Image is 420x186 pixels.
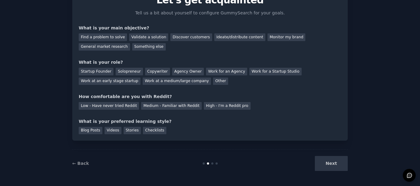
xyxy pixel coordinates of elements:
div: Medium - Familiar with Reddit [141,102,201,110]
div: General market research [79,43,130,51]
div: Blog Posts [79,127,102,135]
div: Work for an Agency [206,68,247,75]
div: What is your main objective? [79,25,341,31]
div: How comfortable are you with Reddit? [79,93,341,100]
div: Videos [105,127,121,135]
div: Solopreneur [116,68,143,75]
div: What is your preferred learning style? [79,118,341,125]
div: Low - Have never tried Reddit [79,102,139,110]
div: What is your role? [79,59,341,66]
div: Ideate/distribute content [214,33,265,41]
div: High - I'm a Reddit pro [204,102,251,110]
div: Work at an early stage startup [79,78,141,85]
div: Validate a solution [129,33,168,41]
div: Copywriter [145,68,170,75]
div: Monitor my brand [267,33,305,41]
a: ← Back [72,161,89,166]
div: Find a problem to solve [79,33,127,41]
div: Other [213,78,228,85]
div: Agency Owner [172,68,204,75]
div: Something else [132,43,166,51]
div: Stories [124,127,141,135]
div: Discover customers [170,33,212,41]
div: Work for a Startup Studio [249,68,301,75]
div: Work at a medium/large company [143,78,211,85]
p: Tell us a bit about yourself to configure GummySearch for your goals. [133,10,287,16]
div: Startup Founder [79,68,113,75]
div: Checklists [143,127,166,135]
